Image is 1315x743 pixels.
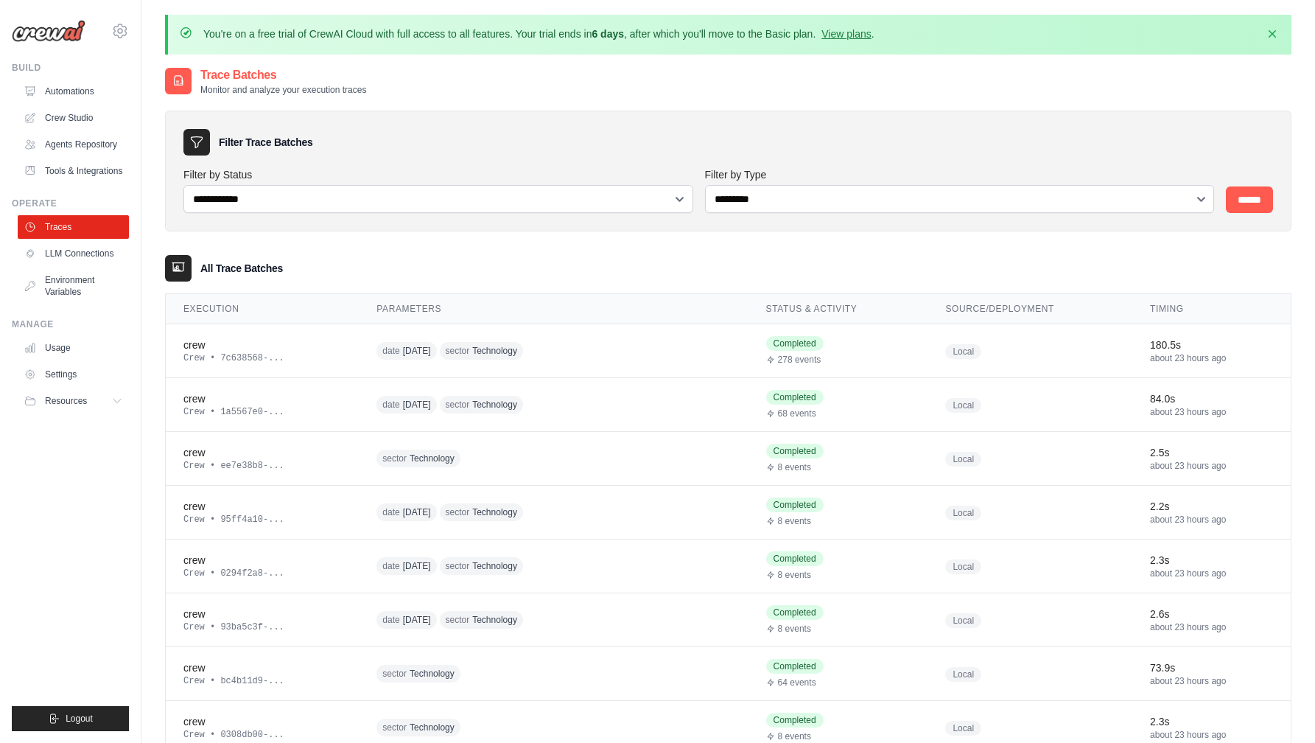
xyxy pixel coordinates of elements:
span: sector [446,614,470,626]
a: Agents Repository [18,133,129,156]
th: Source/Deployment [927,294,1132,324]
p: You're on a free trial of CrewAI Cloud with full access to all features. Your trial ends in , aft... [203,27,874,41]
span: sector [446,345,470,357]
span: Technology [472,399,517,411]
span: 8 events [778,730,811,742]
div: about 23 hours ago [1150,514,1273,526]
tr: View details for crew execution [166,593,1291,647]
span: [DATE] [403,345,431,357]
h2: Trace Batches [200,66,366,84]
span: Local [945,506,981,520]
span: sector [446,399,470,411]
div: about 23 hours ago [1150,621,1273,633]
h3: Filter Trace Batches [219,135,312,150]
span: Completed [766,605,824,620]
div: sector: Technology [376,663,659,686]
div: date: 2025-10-02, sector: Technology [376,609,659,632]
tr: View details for crew execution [166,486,1291,540]
span: Local [945,344,981,359]
div: 180.5s [1150,338,1273,352]
div: Manage [12,318,129,330]
div: Crew • 0308db00-... [183,729,341,741]
span: date [382,399,399,411]
span: sector [382,453,407,464]
label: Filter by Status [183,167,693,182]
span: sector [382,722,407,733]
span: Resources [45,395,87,407]
p: Monitor and analyze your execution traces [200,84,366,96]
span: Technology [472,506,517,518]
a: LLM Connections [18,242,129,265]
div: crew [183,660,341,675]
tr: View details for crew execution [166,432,1291,486]
span: [DATE] [403,560,431,572]
span: Completed [766,713,824,728]
span: 278 events [778,354,821,366]
div: crew [183,714,341,729]
div: date: 2025-10-02, sector: Technology [376,555,659,578]
a: Usage [18,336,129,360]
div: Build [12,62,129,74]
span: date [382,345,399,357]
div: about 23 hours ago [1150,568,1273,579]
div: 84.0s [1150,391,1273,406]
span: date [382,614,399,626]
span: sector [446,506,470,518]
tr: View details for crew execution [166,324,1291,378]
span: Technology [410,453,455,464]
span: Technology [410,668,455,680]
span: date [382,560,399,572]
div: 2.5s [1150,445,1273,460]
span: Completed [766,390,824,405]
span: 8 events [778,569,811,581]
div: crew [183,553,341,568]
div: 73.9s [1150,660,1273,675]
span: [DATE] [403,399,431,411]
span: Technology [410,722,455,733]
span: Local [945,398,981,413]
div: about 23 hours ago [1150,460,1273,472]
div: Crew • 1a5567e0-... [183,406,341,418]
span: Completed [766,336,824,351]
span: Local [945,559,981,574]
div: Crew • 95ff4a10-... [183,514,341,526]
div: date: 2025-10-02, sector: Technology [376,340,659,363]
div: Crew • 93ba5c3f-... [183,621,341,633]
div: 2.6s [1150,607,1273,621]
a: Environment Variables [18,268,129,304]
tr: View details for crew execution [166,378,1291,432]
div: crew [183,338,341,352]
span: sector [382,668,407,680]
span: Local [945,613,981,628]
span: Technology [472,345,517,357]
div: Crew • 7c638568-... [183,352,341,364]
div: 2.3s [1150,714,1273,729]
span: Logout [66,713,93,725]
div: crew [183,391,341,406]
span: Completed [766,444,824,458]
span: Technology [472,614,517,626]
span: sector [446,560,470,572]
span: Local [945,452,981,467]
button: Logout [12,706,129,731]
div: sector: Technology [376,447,659,470]
span: Completed [766,498,824,512]
div: Operate [12,198,129,209]
div: crew [183,445,341,460]
th: Parameters [359,294,748,324]
h3: All Trace Batches [200,261,283,276]
div: 2.2s [1150,499,1273,514]
span: 8 events [778,515,811,527]
div: sector: Technology [376,716,659,739]
th: Timing [1132,294,1291,324]
span: Completed [766,659,824,674]
div: Crew • ee7e38b8-... [183,460,341,472]
span: 64 events [778,677,816,688]
div: date: 2025-10-02, sector: Technology [376,394,659,416]
tr: View details for crew execution [166,647,1291,701]
a: Tools & Integrations [18,159,129,183]
tr: View details for crew execution [166,540,1291,593]
span: date [382,506,399,518]
img: Logo [12,20,85,42]
span: 8 events [778,461,811,473]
